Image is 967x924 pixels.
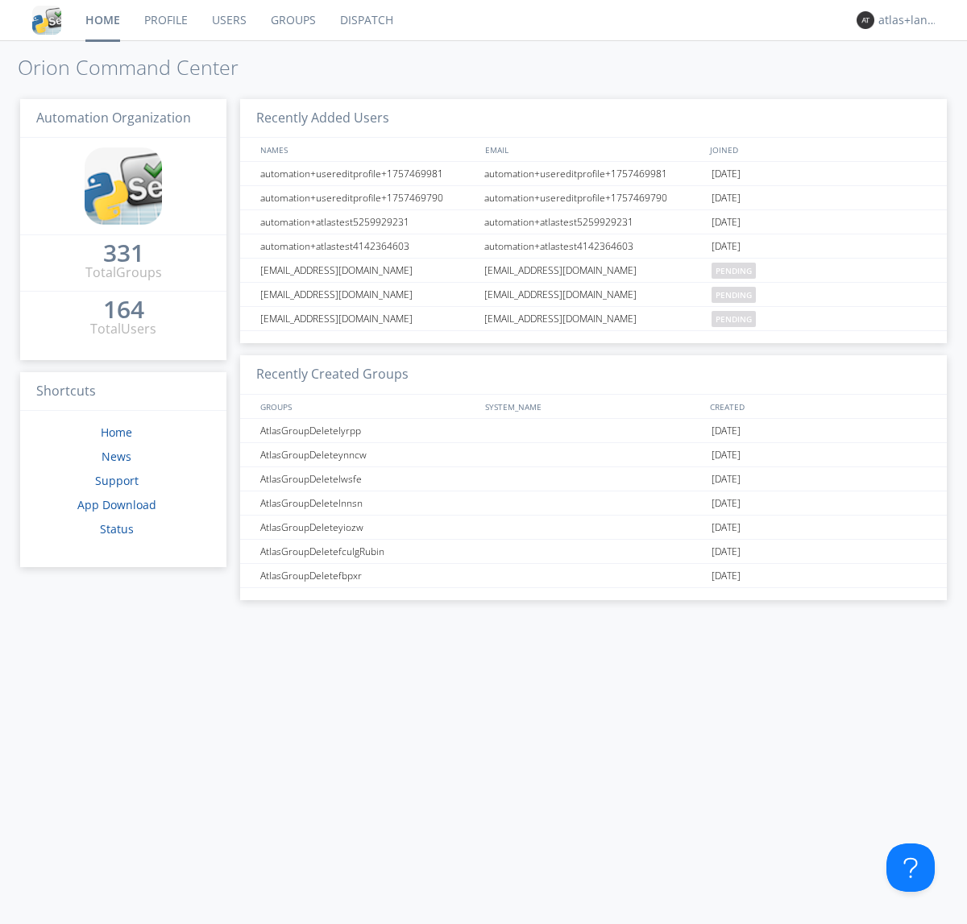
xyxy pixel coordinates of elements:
[712,186,741,210] span: [DATE]
[240,419,947,443] a: AtlasGroupDeletelyrpp[DATE]
[240,467,947,491] a: AtlasGroupDeletelwsfe[DATE]
[256,283,479,306] div: [EMAIL_ADDRESS][DOMAIN_NAME]
[480,234,708,258] div: automation+atlastest4142364603
[712,564,741,588] span: [DATE]
[480,259,708,282] div: [EMAIL_ADDRESS][DOMAIN_NAME]
[85,263,162,282] div: Total Groups
[240,283,947,307] a: [EMAIL_ADDRESS][DOMAIN_NAME][EMAIL_ADDRESS][DOMAIN_NAME]pending
[481,138,706,161] div: EMAIL
[240,443,947,467] a: AtlasGroupDeleteynncw[DATE]
[100,521,134,537] a: Status
[706,395,932,418] div: CREATED
[256,210,479,234] div: automation+atlastest5259929231
[240,355,947,395] h3: Recently Created Groups
[256,138,477,161] div: NAMES
[103,301,144,317] div: 164
[256,516,479,539] div: AtlasGroupDeleteyiozw
[256,419,479,442] div: AtlasGroupDeletelyrpp
[95,473,139,488] a: Support
[712,263,756,279] span: pending
[256,491,479,515] div: AtlasGroupDeletelnnsn
[712,210,741,234] span: [DATE]
[103,301,144,320] a: 164
[240,540,947,564] a: AtlasGroupDeletefculgRubin[DATE]
[240,186,947,210] a: automation+usereditprofile+1757469790automation+usereditprofile+1757469790[DATE]
[256,395,477,418] div: GROUPS
[886,843,935,892] iframe: Toggle Customer Support
[256,186,479,209] div: automation+usereditprofile+1757469790
[712,311,756,327] span: pending
[102,449,131,464] a: News
[480,210,708,234] div: automation+atlastest5259929231
[103,245,144,261] div: 331
[712,540,741,564] span: [DATE]
[240,162,947,186] a: automation+usereditprofile+1757469981automation+usereditprofile+1757469981[DATE]
[256,564,479,587] div: AtlasGroupDeletefbpxr
[712,491,741,516] span: [DATE]
[706,138,932,161] div: JOINED
[103,245,144,263] a: 331
[240,210,947,234] a: automation+atlastest5259929231automation+atlastest5259929231[DATE]
[240,564,947,588] a: AtlasGroupDeletefbpxr[DATE]
[85,147,162,225] img: cddb5a64eb264b2086981ab96f4c1ba7
[480,283,708,306] div: [EMAIL_ADDRESS][DOMAIN_NAME]
[256,162,479,185] div: automation+usereditprofile+1757469981
[712,419,741,443] span: [DATE]
[712,162,741,186] span: [DATE]
[240,259,947,283] a: [EMAIL_ADDRESS][DOMAIN_NAME][EMAIL_ADDRESS][DOMAIN_NAME]pending
[240,516,947,540] a: AtlasGroupDeleteyiozw[DATE]
[240,307,947,331] a: [EMAIL_ADDRESS][DOMAIN_NAME][EMAIL_ADDRESS][DOMAIN_NAME]pending
[36,109,191,126] span: Automation Organization
[712,516,741,540] span: [DATE]
[101,425,132,440] a: Home
[240,99,947,139] h3: Recently Added Users
[712,467,741,491] span: [DATE]
[240,234,947,259] a: automation+atlastest4142364603automation+atlastest4142364603[DATE]
[878,12,939,28] div: atlas+language+check
[256,467,479,491] div: AtlasGroupDeletelwsfe
[480,307,708,330] div: [EMAIL_ADDRESS][DOMAIN_NAME]
[32,6,61,35] img: cddb5a64eb264b2086981ab96f4c1ba7
[90,320,156,338] div: Total Users
[256,307,479,330] div: [EMAIL_ADDRESS][DOMAIN_NAME]
[256,540,479,563] div: AtlasGroupDeletefculgRubin
[712,443,741,467] span: [DATE]
[20,372,226,412] h3: Shortcuts
[256,234,479,258] div: automation+atlastest4142364603
[712,287,756,303] span: pending
[712,234,741,259] span: [DATE]
[857,11,874,29] img: 373638.png
[256,443,479,466] div: AtlasGroupDeleteynncw
[480,162,708,185] div: automation+usereditprofile+1757469981
[77,497,156,512] a: App Download
[481,395,706,418] div: SYSTEM_NAME
[256,259,479,282] div: [EMAIL_ADDRESS][DOMAIN_NAME]
[240,491,947,516] a: AtlasGroupDeletelnnsn[DATE]
[480,186,708,209] div: automation+usereditprofile+1757469790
